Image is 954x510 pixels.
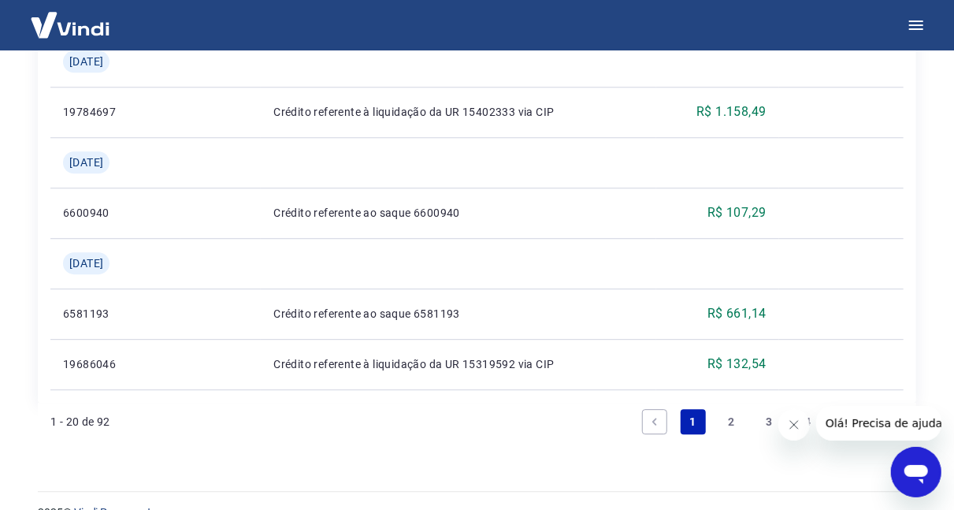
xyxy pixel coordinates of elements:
p: R$ 107,29 [707,203,767,222]
a: Previous page [642,409,667,434]
p: Crédito referente ao saque 6600940 [273,205,644,221]
p: Crédito referente à liquidação da UR 15402333 via CIP [273,104,644,120]
p: Crédito referente ao saque 6581193 [273,306,644,322]
p: 1 - 20 de 92 [50,414,110,430]
iframe: Button to launch messaging window [891,447,941,497]
span: Olá! Precisa de ajuda? [9,11,132,24]
a: Page 1 is your current page [681,409,706,434]
p: R$ 132,54 [707,355,767,374]
span: [DATE] [69,255,103,271]
span: [DATE] [69,154,103,170]
a: Page 3 [757,409,782,434]
p: 6581193 [63,306,168,322]
p: Crédito referente à liquidação da UR 15319592 via CIP [273,356,644,372]
img: Vindi [19,1,121,49]
iframe: Message from company [816,406,941,441]
iframe: Close message [778,409,810,441]
p: 6600940 [63,205,168,221]
p: R$ 661,14 [707,304,767,323]
ul: Pagination [636,403,904,441]
span: [DATE] [69,54,103,69]
p: R$ 1.158,49 [696,102,766,121]
p: 19686046 [63,356,168,372]
p: 19784697 [63,104,168,120]
a: Page 2 [718,409,744,434]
